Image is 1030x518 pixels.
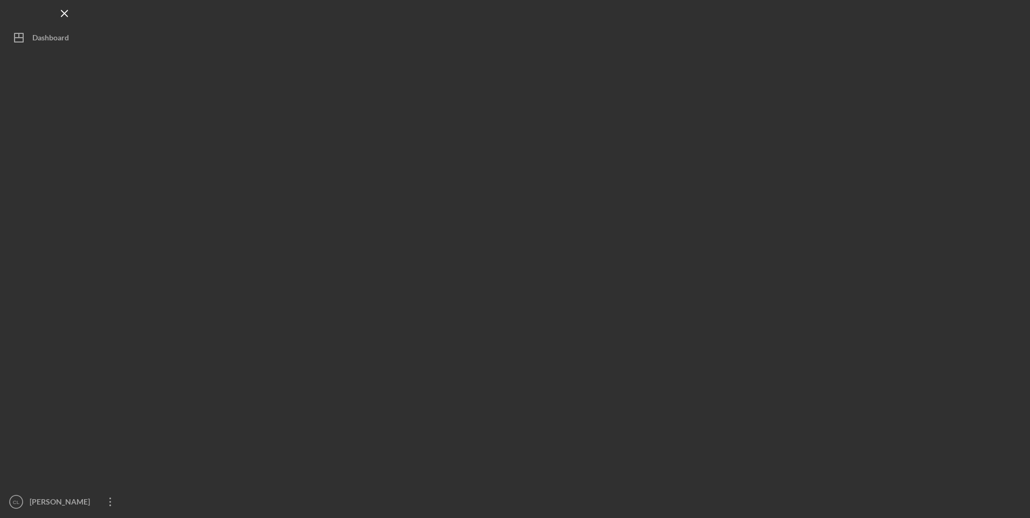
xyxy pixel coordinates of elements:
[5,27,124,48] button: Dashboard
[5,491,124,513] button: CL[PERSON_NAME]
[32,27,69,51] div: Dashboard
[27,491,97,515] div: [PERSON_NAME]
[13,499,20,505] text: CL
